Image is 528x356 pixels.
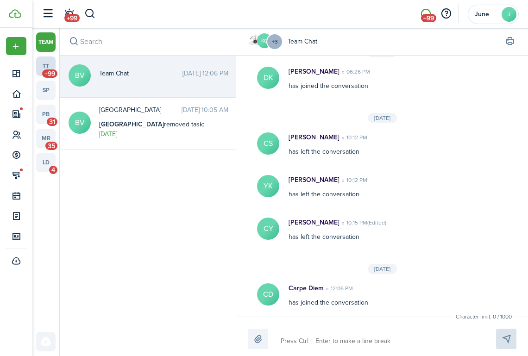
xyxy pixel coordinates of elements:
div: has joined the conversation [279,67,483,91]
menu-trigger: +3 [266,33,283,50]
p: [PERSON_NAME] [289,218,339,227]
avatar-text: CY [257,218,279,240]
a: mr [36,129,56,148]
input: search [60,28,236,55]
time: 10:12 PM [339,176,367,184]
a: sp [36,81,56,100]
span: 4 [49,166,57,174]
button: Open menu [6,37,26,55]
small: Character limit: 0 / 1000 [453,312,514,321]
button: Open menu [272,33,283,50]
div: has left the conversation [279,218,483,242]
time: 10:15 PM [339,219,386,227]
div: [DATE] [368,264,397,274]
avatar-text: KC [257,33,272,48]
button: Search [67,35,80,48]
img: Belle Vie Salon Studios [248,33,263,48]
span: 31 [47,118,57,126]
span: (Edited) [367,219,386,227]
div: has left the conversation [279,132,483,156]
p: [PERSON_NAME] [289,175,339,185]
span: Belle Vie Salon Studios [99,105,182,115]
a: pb [36,105,56,124]
avatar-text: J [502,7,516,22]
a: ld [36,153,56,172]
time: 12:06 PM [324,284,353,293]
span: Team Chat [99,69,182,78]
a: Notifications [60,2,78,26]
div: has left the conversation [279,175,483,199]
p: Carpe Diem [289,283,324,293]
div: removed task: [99,119,215,129]
span: Team Chat [288,37,317,46]
span: June [475,11,498,18]
span: +99 [42,69,57,78]
button: Print [503,35,516,48]
avatar-text: CS [257,132,279,155]
p: [PERSON_NAME] [289,67,339,76]
span: 35 [45,142,57,150]
button: Open resource center [438,6,454,22]
span: +99 [64,14,80,22]
img: TenantCloud [9,9,21,18]
avatar-text: BV [69,64,91,87]
avatar-text: BV [69,112,91,134]
p: [PERSON_NAME] [289,132,339,142]
div: [DATE] [368,113,397,123]
div: has joined the conversation [279,283,483,307]
b: [GEOGRAPHIC_DATA] [99,119,164,129]
time: 10:12 PM [339,133,367,142]
avatar-text: DK [257,67,279,89]
time: [DATE] 12:06 PM [182,69,228,78]
avatar-text: CD [257,283,279,306]
button: Open sidebar [39,5,57,23]
button: Search [84,6,96,22]
a: tt [36,56,56,76]
avatar-text: YK [257,175,279,197]
a: team [36,32,56,52]
time: 06:26 PM [339,68,370,76]
time: [DATE] 10:05 AM [182,105,228,115]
